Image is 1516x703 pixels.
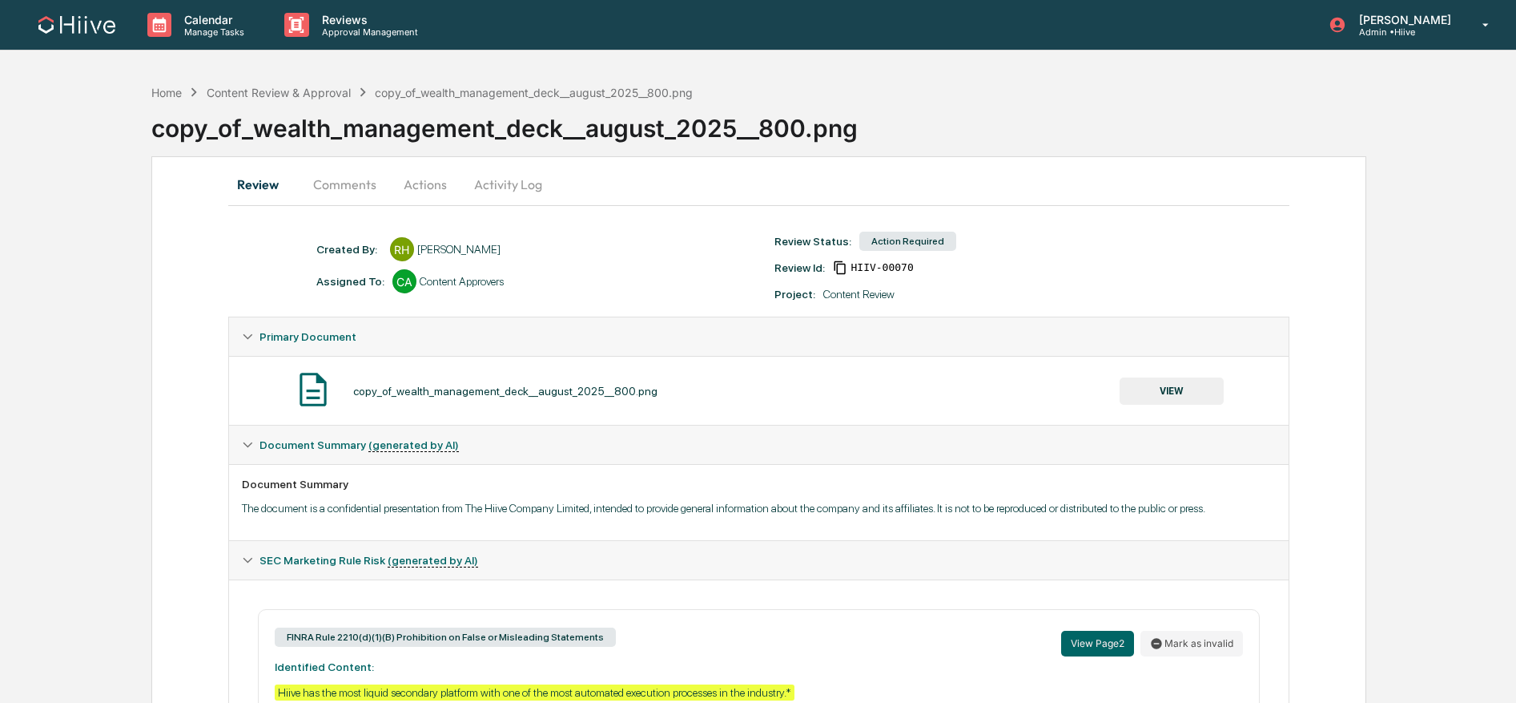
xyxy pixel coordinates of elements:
div: SEC Marketing Rule Risk (generated by AI) [229,541,1289,580]
p: Calendar [171,13,252,26]
div: Review Id: [774,261,825,274]
div: Assigned To: [316,275,384,288]
p: Manage Tasks [171,26,252,38]
img: logo [38,16,115,34]
span: SEC Marketing Rule Risk [259,554,478,567]
div: Project: [774,288,815,301]
div: Content Approvers [420,275,504,288]
strong: Identified Content: [275,661,374,673]
div: Primary Document [229,356,1289,425]
div: Primary Document [229,317,1289,356]
u: (generated by AI) [388,554,478,568]
div: copy_of_wealth_management_deck__august_2025__800.png [375,86,693,99]
button: View Page2 [1061,631,1134,657]
button: Activity Log [461,165,555,204]
div: copy_of_wealth_management_deck__august_2025__800.png [151,101,1516,143]
div: Content Review [823,288,895,301]
button: Review [228,165,300,204]
span: 99eb9dbe-33fc-4f92-b9ce-15657a93b226 [850,261,913,274]
span: Primary Document [259,330,356,343]
img: Document Icon [293,370,333,410]
button: Comments [300,165,389,204]
div: Document Summary (generated by AI) [229,464,1289,540]
div: RH [390,237,414,261]
div: Content Review & Approval [207,86,351,99]
div: Home [151,86,182,99]
div: Review Status: [774,235,851,248]
p: Approval Management [309,26,426,38]
div: Created By: ‎ ‎ [316,243,382,256]
p: [PERSON_NAME] [1346,13,1459,26]
p: The document is a confidential presentation from The Hiive Company Limited, intended to provide g... [242,502,1276,515]
button: Mark as invalid [1140,631,1243,657]
span: Document Summary [259,438,459,451]
p: Admin • Hiive [1346,26,1459,38]
u: (generated by AI) [368,438,459,452]
p: Reviews [309,13,426,26]
div: Document Summary [242,478,1276,491]
button: Actions [389,165,461,204]
div: Hiive has the most liquid secondary platform with one of the most automated execution processes i... [275,685,794,701]
div: copy_of_wealth_management_deck__august_2025__800.png [353,385,657,398]
div: Action Required [859,232,956,251]
div: Document Summary (generated by AI) [229,426,1289,464]
div: CA [392,269,416,293]
div: secondary tabs example [228,165,1289,204]
div: FINRA Rule 2210(d)(1)(B) Prohibition on False or Misleading Statements [275,628,616,647]
button: VIEW [1120,378,1224,405]
div: [PERSON_NAME] [417,243,501,256]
